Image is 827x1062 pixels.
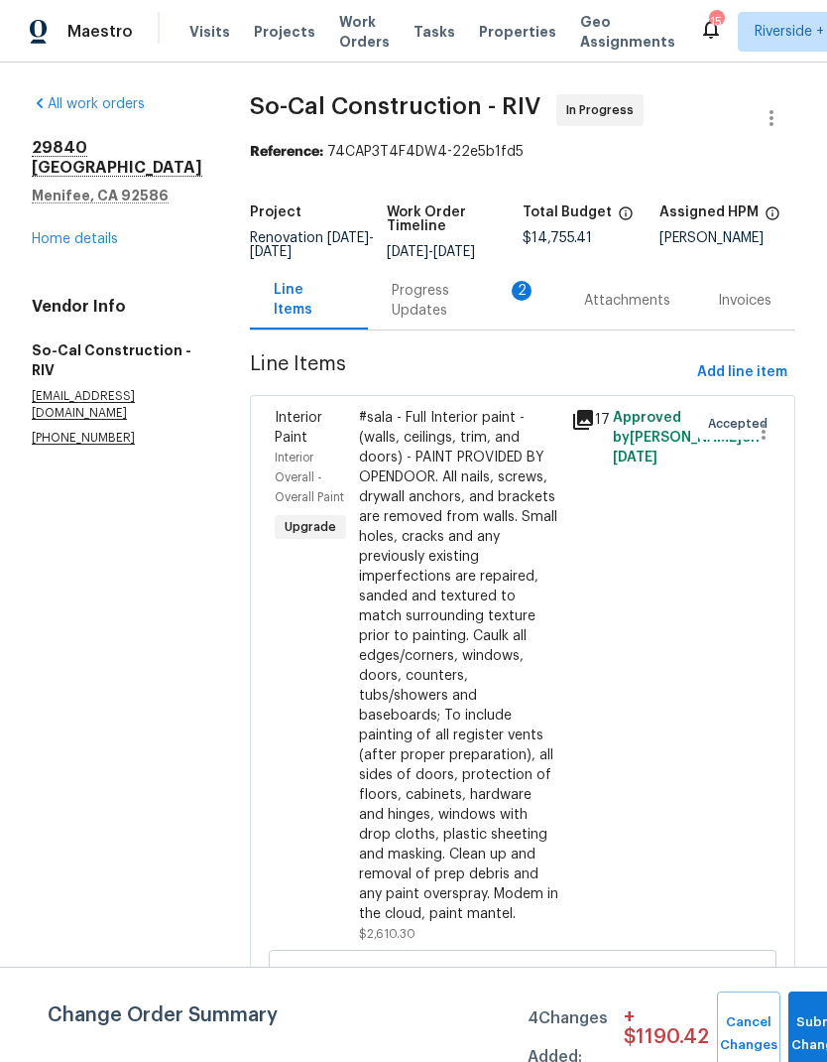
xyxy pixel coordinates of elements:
[250,231,374,259] span: Renovation
[613,451,657,465] span: [DATE]
[32,97,145,111] a: All work orders
[479,22,556,42] span: Properties
[250,145,323,159] b: Reference:
[387,245,428,259] span: [DATE]
[709,12,723,32] div: 15
[359,928,415,940] span: $2,610.30
[250,231,374,259] span: -
[277,517,344,537] span: Upgrade
[327,231,369,245] span: [DATE]
[580,12,675,52] span: Geo Assignments
[512,281,532,301] div: 2
[387,205,524,233] h5: Work Order Timeline
[387,245,475,259] span: -
[250,245,292,259] span: [DATE]
[274,280,344,320] div: Line Items
[659,231,796,245] div: [PERSON_NAME]
[250,205,301,219] h5: Project
[697,360,787,385] span: Add line item
[523,205,612,219] h5: Total Budget
[584,291,670,311] div: Attachments
[566,100,642,120] span: In Progress
[433,245,475,259] span: [DATE]
[392,281,536,321] div: Progress Updates
[254,22,315,42] span: Projects
[189,22,230,42] span: Visits
[275,411,322,445] span: Interior Paint
[765,205,780,231] span: The hpm assigned to this work order.
[413,25,455,39] span: Tasks
[708,414,775,434] span: Accepted
[718,291,771,311] div: Invoices
[618,205,634,231] span: The total cost of line items that have been proposed by Opendoor. This sum includes line items th...
[689,354,795,391] button: Add line item
[32,232,118,246] a: Home details
[613,411,760,465] span: Approved by [PERSON_NAME] on
[359,408,558,924] div: #sala - Full Interior paint - (walls, ceilings, trim, and doors) - PAINT PROVIDED BY OPENDOOR. Al...
[250,94,540,118] span: So-Cal Construction - RIV
[250,142,795,162] div: 74CAP3T4F4DW4-22e5b1fd5
[32,297,202,317] h4: Vendor Info
[659,205,759,219] h5: Assigned HPM
[275,452,344,503] span: Interior Overall - Overall Paint
[250,354,689,391] span: Line Items
[32,340,202,380] h5: So-Cal Construction - RIV
[67,22,133,42] span: Maestro
[727,1011,770,1057] span: Cancel Changes
[571,408,602,432] div: 17
[339,12,390,52] span: Work Orders
[523,231,592,245] span: $14,755.41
